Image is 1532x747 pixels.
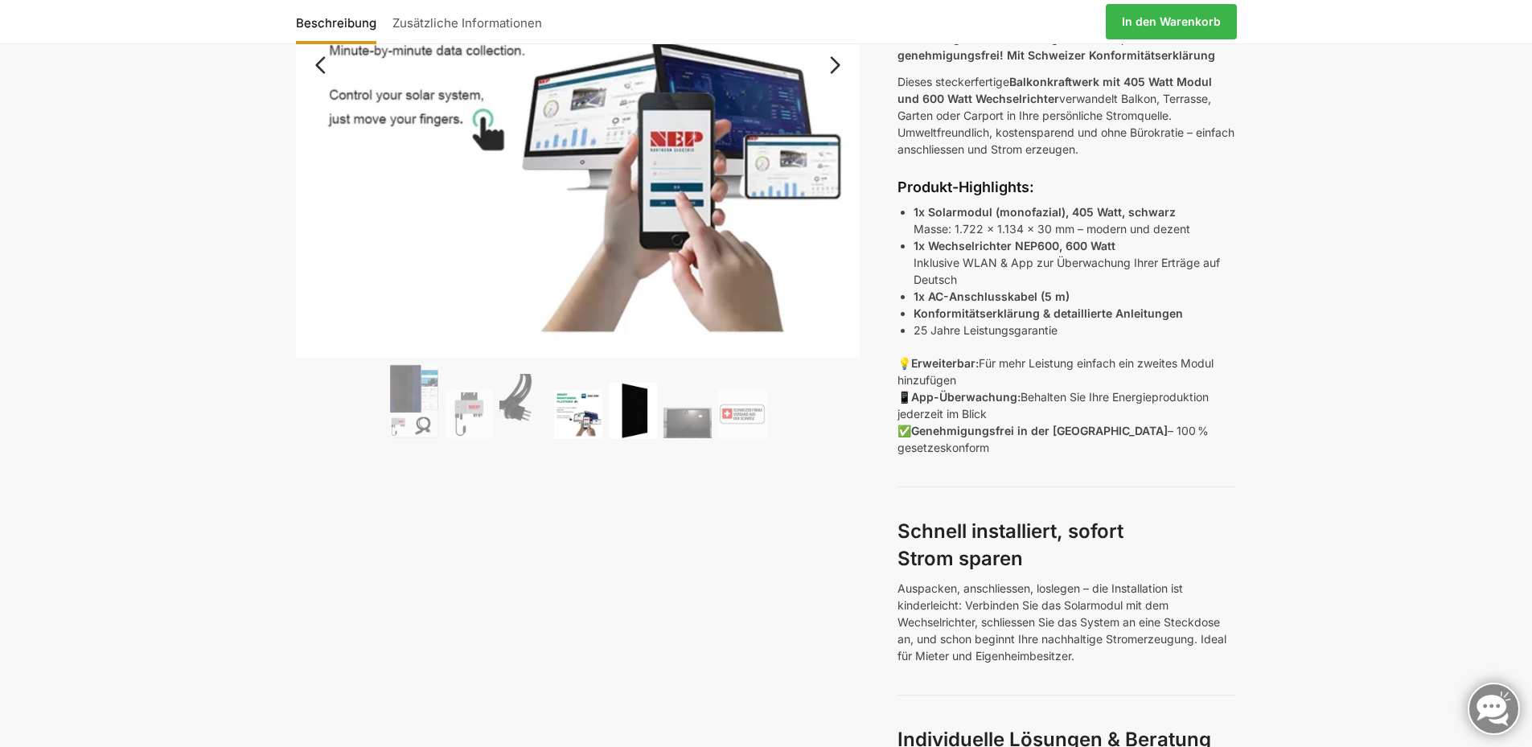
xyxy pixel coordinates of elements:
[914,205,1176,219] strong: 1x Solarmodul (monofazial), 405 Watt, schwarz
[718,390,766,438] img: Balkonkraftwerk 405/600 Watt erweiterbar – Bild 7
[911,424,1168,437] strong: Genehmigungsfrei in der [GEOGRAPHIC_DATA]
[897,73,1236,158] p: Dieses steckerfertige verwandelt Balkon, Terrasse, Garten oder Carport in Ihre persönliche Stromq...
[914,322,1236,339] li: 25 Jahre Leistungsgarantie
[663,408,712,438] img: Balkonkraftwerk 405/600 Watt erweiterbar – Bild 6
[911,390,1021,404] strong: App-Überwachung:
[911,356,979,370] strong: Erweiterbar:
[499,374,548,438] img: Anschlusskabel-3meter_schweizer-stecker
[296,2,384,41] a: Beschreibung
[914,203,1236,237] p: Masse: 1.722 x 1.134 x 30 mm – modern und dezent
[914,237,1236,288] p: Inklusive WLAN & App zur Überwachung Ihrer Erträge auf Deutsch
[390,364,438,438] img: Steckerfertig Plug & Play mit 410 Watt
[554,390,602,438] img: Balkonkraftwerk 405/600 Watt erweiterbar – Bild 4
[897,179,1034,195] strong: Produkt-Highlights:
[914,239,1115,252] strong: 1x Wechselrichter NEP600, 600 Watt
[897,75,1212,105] strong: Balkonkraftwerk mit 405 Watt Modul und 600 Watt Wechselrichter
[609,383,657,438] img: TommaTech Vorderseite
[897,519,1123,571] strong: Schnell installiert, sofort Strom sparen
[445,390,493,438] img: Nep 600
[914,289,1070,303] strong: 1x AC-Anschlusskabel (5 m)
[897,580,1236,664] p: Auspacken, anschliessen, loslegen – die Installation ist kinderleicht: Verbinden Sie das Solarmod...
[914,306,1183,320] strong: Konformitätserklärung & detaillierte Anleitungen
[1106,4,1237,39] a: In den Warenkorb
[384,2,550,41] a: Zusätzliche Informationen
[897,355,1236,456] p: 💡 Für mehr Leistung einfach ein zweites Modul hinzufügen 📱 Behalten Sie Ihre Energieproduktion je...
